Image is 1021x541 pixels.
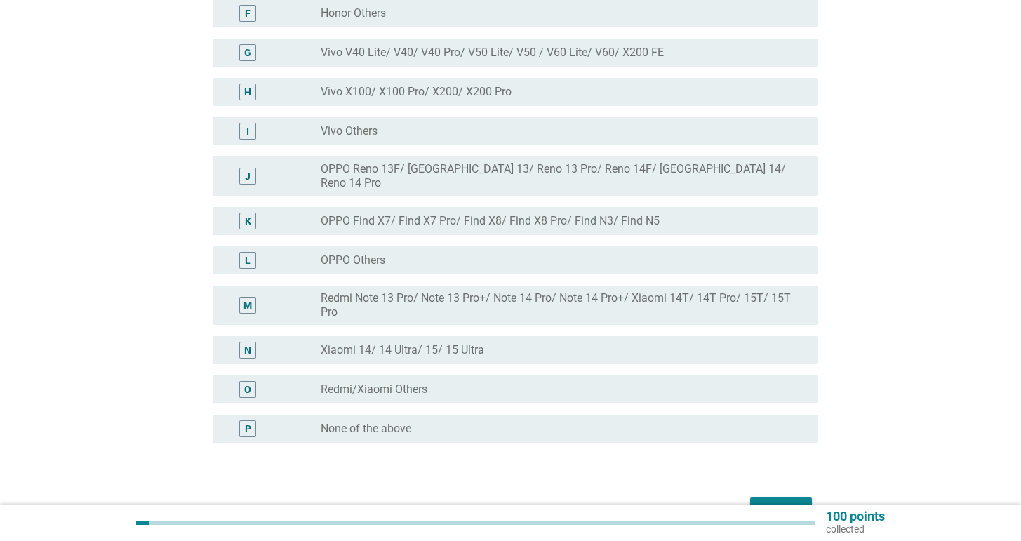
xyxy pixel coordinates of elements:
label: Vivo X100/ X100 Pro/ X200/ X200 Pro [321,85,512,99]
div: G [244,46,251,60]
label: Vivo Others [321,124,378,138]
p: 100 points [826,510,885,523]
label: OPPO Find X7/ Find X7 Pro/ Find X8/ Find X8 Pro/ Find N3/ Find N5 [321,214,660,228]
div: I [246,124,249,139]
label: Redmi Note 13 Pro/ Note 13 Pro+/ Note 14 Pro/ Note 14 Pro+/ Xiaomi 14T/ 14T Pro/ 15T/ 15T Pro [321,291,795,319]
div: F [245,6,251,21]
button: 下 [750,497,812,523]
div: K [245,214,251,229]
label: OPPO Others [321,253,385,267]
label: Redmi/Xiaomi Others [321,382,427,396]
label: Vivo V40 Lite/ V40/ V40 Pro/ V50 Lite/ V50 / V60 Lite/ V60/ X200 FE [321,46,664,60]
div: O [244,382,251,397]
div: 下 [761,502,801,519]
div: L [245,253,251,268]
div: H [244,85,251,100]
label: OPPO Reno 13F/ [GEOGRAPHIC_DATA] 13/ Reno 13 Pro/ Reno 14F/ [GEOGRAPHIC_DATA] 14/ Reno 14 Pro [321,162,795,190]
label: Xiaomi 14/ 14 Ultra/ 15/ 15 Ultra [321,343,484,357]
div: P [245,422,251,436]
div: J [245,169,251,184]
p: collected [826,523,885,535]
label: Honor Others [321,6,386,20]
div: M [243,298,252,313]
div: N [244,343,251,358]
label: None of the above [321,422,411,436]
